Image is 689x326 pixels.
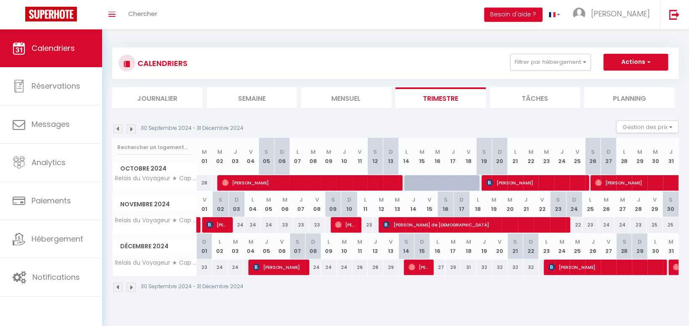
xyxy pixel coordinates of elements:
[197,138,212,175] th: 01
[203,196,206,204] abbr: V
[347,196,351,204] abbr: D
[249,148,253,156] abbr: V
[374,238,377,246] abbr: J
[396,87,486,108] li: Trimestre
[539,138,554,175] th: 23
[632,234,648,259] th: 29
[566,192,582,217] th: 24
[514,238,517,246] abbr: S
[217,148,222,156] abbr: M
[352,138,368,175] th: 11
[461,138,477,175] th: 18
[342,238,347,246] abbr: M
[430,138,446,175] th: 16
[275,138,290,175] th: 06
[583,217,599,233] div: 23
[406,192,422,217] th: 14
[477,138,492,175] th: 19
[25,7,77,21] img: Super Booking
[229,217,245,233] div: 24
[508,138,523,175] th: 21
[114,260,198,266] span: Relais du Voyageur ★ Cap d'Agde ★ Port ★ [GEOGRAPHIC_DATA]
[212,260,228,275] div: 24
[337,138,352,175] th: 10
[379,196,384,204] abbr: M
[113,240,196,252] span: Décembre 2024
[219,196,222,204] abbr: S
[311,148,316,156] abbr: M
[446,234,461,259] th: 17
[253,259,305,275] span: [PERSON_NAME]
[604,196,609,204] abbr: M
[261,192,277,217] th: 05
[591,238,595,246] abbr: J
[430,260,446,275] div: 27
[357,238,362,246] abbr: M
[141,283,243,291] p: 30 Septembre 2024 - 31 Décembre 2024
[114,217,198,223] span: Relais du Voyageur ★ Cap d'Agde ★ Port ★ [GEOGRAPHIC_DATA]
[623,148,626,156] abbr: L
[243,234,259,259] th: 04
[341,192,357,217] th: 10
[653,196,657,204] abbr: V
[112,87,203,108] li: Journalier
[669,9,680,20] img: logout
[383,217,559,233] span: [PERSON_NAME] de [DEMOGRAPHIC_DATA]
[663,217,679,233] div: 25
[293,217,309,233] div: 23
[617,234,632,259] th: 28
[337,234,352,259] th: 10
[321,138,337,175] th: 09
[540,196,544,204] abbr: V
[446,260,461,275] div: 29
[508,234,523,259] th: 21
[228,260,243,275] div: 24
[267,196,272,204] abbr: M
[32,234,83,244] span: Hébergement
[477,260,492,275] div: 32
[364,196,367,204] abbr: L
[296,148,299,156] abbr: L
[265,148,269,156] abbr: S
[326,148,331,156] abbr: M
[301,87,391,108] li: Mensuel
[529,238,533,246] abbr: D
[560,148,564,156] abbr: J
[549,259,663,275] span: [PERSON_NAME]
[32,43,75,53] span: Calendriers
[514,148,517,156] abbr: L
[430,234,446,259] th: 16
[653,148,658,156] abbr: M
[498,148,502,156] abbr: D
[245,217,261,233] div: 24
[461,234,477,259] th: 18
[663,138,679,175] th: 31
[389,238,393,246] abbr: V
[229,192,245,217] th: 03
[259,234,275,259] th: 05
[669,196,673,204] abbr: S
[275,234,290,259] th: 06
[492,260,508,275] div: 32
[576,148,580,156] abbr: V
[523,234,539,259] th: 22
[248,238,253,246] abbr: M
[616,121,679,133] button: Gestion des prix
[663,192,679,217] th: 30
[525,196,528,204] abbr: J
[128,9,157,18] span: Chercher
[570,138,586,175] th: 25
[451,238,456,246] abbr: M
[599,192,615,217] th: 26
[486,192,502,217] th: 19
[461,260,477,275] div: 31
[492,138,508,175] th: 20
[623,238,626,246] abbr: S
[32,119,70,129] span: Messages
[460,196,464,204] abbr: D
[352,260,368,275] div: 26
[591,148,595,156] abbr: S
[311,238,315,246] abbr: D
[197,175,212,191] div: 28
[632,138,648,175] th: 29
